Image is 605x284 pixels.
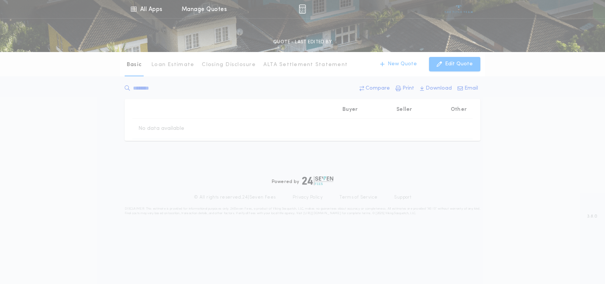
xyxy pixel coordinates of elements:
[273,38,332,46] p: QUOTE - LAST EDITED BY
[357,82,392,95] button: Compare
[132,119,190,139] td: No data available
[272,176,333,185] div: Powered by
[393,82,417,95] button: Print
[366,85,390,92] p: Compare
[372,57,424,71] button: New Quote
[587,213,597,220] span: 3.8.0
[429,57,480,71] button: Edit Quote
[445,5,473,13] img: vs-icon
[394,194,411,200] a: Support
[263,61,348,69] p: ALTA Settlement Statement
[451,106,467,114] p: Other
[127,61,142,69] p: Basic
[302,176,333,185] img: logo
[445,60,473,68] p: Edit Quote
[339,194,377,200] a: Terms of Service
[455,82,480,95] button: Email
[293,194,323,200] a: Privacy Policy
[418,82,454,95] button: Download
[194,194,276,200] p: © All rights reserved. 24|Seven Fees
[151,61,194,69] p: Loan Estimate
[426,85,452,92] p: Download
[303,212,341,215] a: [URL][DOMAIN_NAME]
[202,61,256,69] p: Closing Disclosure
[396,106,412,114] p: Seller
[464,85,478,92] p: Email
[402,85,414,92] p: Print
[388,60,417,68] p: New Quote
[342,106,358,114] p: Buyer
[125,207,480,216] p: DISCLAIMER: This estimate is provided for informational purposes only. 24|Seven Fees, a product o...
[299,5,306,14] img: img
